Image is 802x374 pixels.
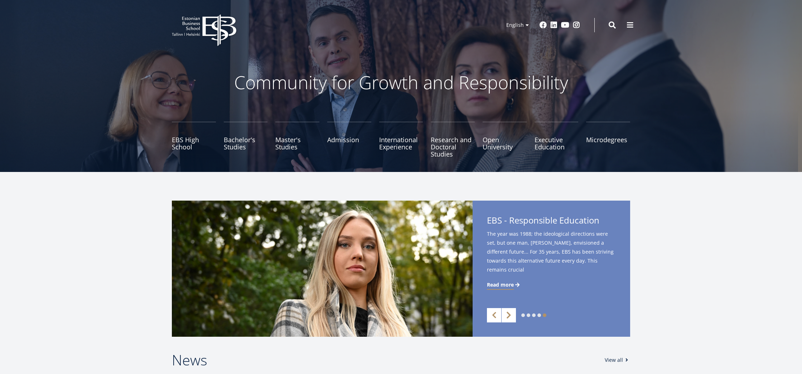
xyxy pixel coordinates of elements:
a: Admission [327,122,371,158]
a: Open University [483,122,527,158]
a: Master's Studies [275,122,319,158]
span: Responsible [509,214,557,226]
a: EBS High School [172,122,216,158]
a: Research and Doctoral Studies [431,122,475,158]
a: 2 [527,313,530,317]
a: 3 [532,313,536,317]
a: 5 [543,313,546,317]
a: Previous [487,308,501,322]
span: Education [559,214,599,226]
a: Bachelor's Studies [224,122,268,158]
h2: News [172,351,598,369]
a: Youtube [561,21,569,29]
a: International Experience [379,122,423,158]
a: Linkedin [550,21,557,29]
a: Next [502,308,516,322]
a: Read more [487,281,521,288]
a: Instagram [573,21,580,29]
a: Executive Education [535,122,579,158]
p: Community for Growth and Responsibility [211,72,591,93]
a: View all [605,356,630,364]
img: a [172,201,473,337]
a: 4 [537,313,541,317]
span: Read more [487,281,514,288]
a: Microdegrees [586,122,630,158]
span: EBS [487,214,502,226]
a: 1 [521,313,525,317]
a: Facebook [540,21,547,29]
span: - [504,214,507,226]
span: The year was 1988; the ideological directions were set, but one man, [PERSON_NAME], envisioned a ... [487,229,616,286]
